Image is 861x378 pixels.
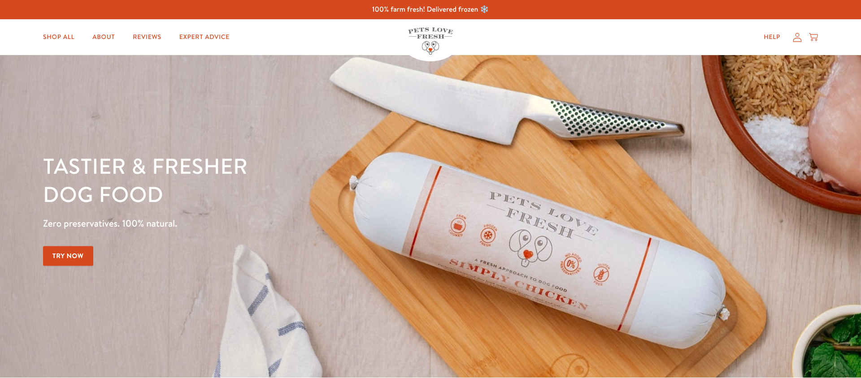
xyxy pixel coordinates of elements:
h1: Tastier & fresher dog food [43,153,560,209]
a: Expert Advice [172,28,237,46]
a: About [85,28,122,46]
a: Try Now [43,246,93,266]
a: Reviews [126,28,168,46]
a: Help [757,28,787,46]
p: Zero preservatives. 100% natural. [43,215,560,232]
img: Pets Love Fresh [408,27,453,55]
a: Shop All [36,28,82,46]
